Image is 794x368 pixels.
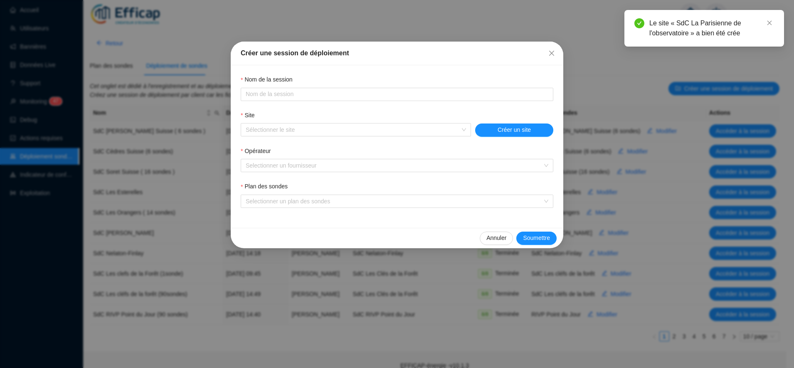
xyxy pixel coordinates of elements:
[246,123,459,136] input: Site
[767,20,772,26] span: close
[241,48,553,58] div: Créer une session de déploiement
[241,75,298,84] label: Nom de la session
[486,234,506,242] span: Annuler
[480,232,513,245] button: Annuler
[246,195,541,207] input: Plan des sondes
[498,126,531,134] span: Créer un site
[516,232,557,245] button: Soumettre
[241,147,276,156] label: Opérateur
[475,126,553,133] a: Créer un site
[765,18,774,27] a: Close
[634,18,644,28] span: check-circle
[523,234,550,242] span: Soumettre
[545,47,558,60] button: Close
[649,18,774,38] div: Le site « SdC La Parisienne de l'observatoire » a bien été crée
[241,182,293,191] label: Plan des sondes
[545,50,558,57] span: Fermer
[246,90,547,99] input: Nom de la session
[548,50,555,57] span: close
[475,123,553,137] button: Créer un site
[241,111,260,120] label: Site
